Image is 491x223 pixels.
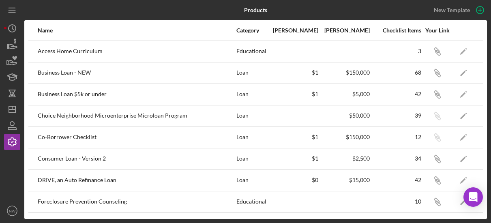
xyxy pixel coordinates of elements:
[371,69,421,76] div: 68
[268,155,318,162] div: $1
[268,91,318,97] div: $1
[236,84,267,105] div: Loan
[371,155,421,162] div: 34
[38,84,236,105] div: Business Loan $5k or under
[268,134,318,140] div: $1
[38,170,236,191] div: DRIVE, an Auto Refinance Loan
[236,63,267,83] div: Loan
[319,27,370,34] div: [PERSON_NAME]
[371,134,421,140] div: 12
[236,27,267,34] div: Category
[422,27,452,34] div: Your Link
[268,27,318,34] div: [PERSON_NAME]
[371,198,421,205] div: 10
[38,127,236,148] div: Co-Borrower Checklist
[429,4,487,16] button: New Template
[463,187,483,207] div: Open Intercom Messenger
[268,177,318,183] div: $0
[319,69,370,76] div: $150,000
[38,149,236,169] div: Consumer Loan - Version 2
[371,112,421,119] div: 39
[236,106,267,126] div: Loan
[38,63,236,83] div: Business Loan - NEW
[4,203,20,219] button: NW
[319,134,370,140] div: $150,000
[319,112,370,119] div: $50,000
[244,7,267,13] b: Products
[319,177,370,183] div: $15,000
[236,127,267,148] div: Loan
[371,27,421,34] div: Checklist Items
[371,91,421,97] div: 42
[434,4,470,16] div: New Template
[236,149,267,169] div: Loan
[236,192,267,212] div: Educational
[38,27,236,34] div: Name
[371,48,421,54] div: 3
[268,69,318,76] div: $1
[9,209,16,213] text: NW
[371,177,421,183] div: 42
[236,41,267,62] div: Educational
[38,106,236,126] div: Choice Neighborhood Microenterprise Microloan Program
[38,192,236,212] div: Foreclosure Prevention Counseling
[38,41,236,62] div: Access Home Curriculum
[319,155,370,162] div: $2,500
[236,170,267,191] div: Loan
[319,91,370,97] div: $5,000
